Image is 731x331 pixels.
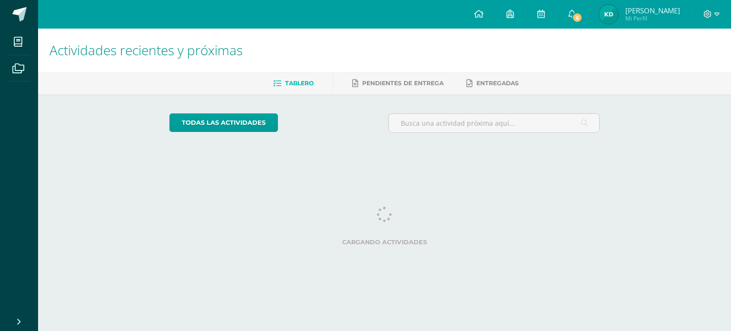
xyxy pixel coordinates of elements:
[599,5,618,24] img: 4b70fde962b89395a610c1d11ccac60f.png
[49,41,243,59] span: Actividades recientes y próximas
[389,114,600,132] input: Busca una actividad próxima aquí...
[169,113,278,132] a: todas las Actividades
[625,6,680,15] span: [PERSON_NAME]
[169,239,600,246] label: Cargando actividades
[466,76,519,91] a: Entregadas
[273,76,314,91] a: Tablero
[625,14,680,22] span: Mi Perfil
[476,80,519,87] span: Entregadas
[362,80,444,87] span: Pendientes de entrega
[352,76,444,91] a: Pendientes de entrega
[572,12,583,23] span: 6
[285,80,314,87] span: Tablero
